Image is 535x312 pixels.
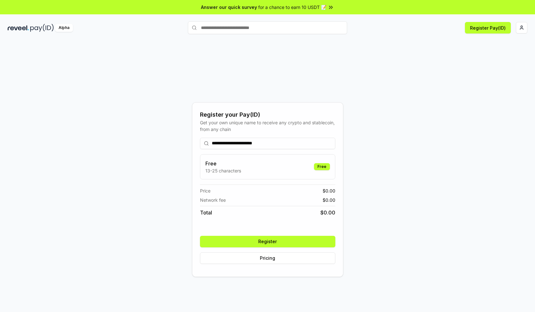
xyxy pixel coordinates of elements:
span: Price [200,187,210,194]
div: Alpha [55,24,73,32]
p: 13-25 characters [205,167,241,174]
img: reveel_dark [8,24,29,32]
span: Answer our quick survey [201,4,257,11]
div: Free [314,163,330,170]
span: Network fee [200,197,226,203]
span: for a chance to earn 10 USDT 📝 [258,4,326,11]
div: Get your own unique name to receive any crypto and stablecoin, from any chain [200,119,335,133]
span: Total [200,209,212,216]
button: Register [200,236,335,247]
h3: Free [205,160,241,167]
span: $ 0.00 [323,197,335,203]
button: Register Pay(ID) [465,22,511,33]
span: $ 0.00 [323,187,335,194]
span: $ 0.00 [320,209,335,216]
div: Register your Pay(ID) [200,110,335,119]
img: pay_id [30,24,54,32]
button: Pricing [200,252,335,264]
